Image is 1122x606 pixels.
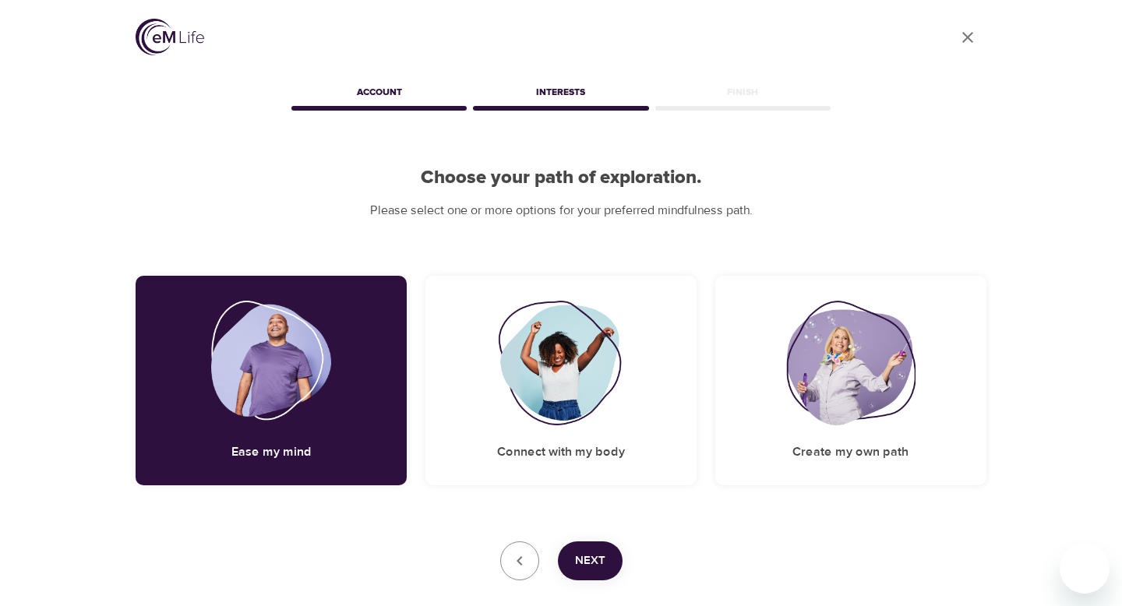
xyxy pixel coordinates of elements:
[136,167,986,189] h2: Choose your path of exploration.
[949,19,986,56] a: close
[715,276,986,485] div: Create my own pathCreate my own path
[497,444,625,460] h5: Connect with my body
[498,301,624,425] img: Connect with my body
[786,301,916,425] img: Create my own path
[136,202,986,220] p: Please select one or more options for your preferred mindfulness path.
[136,276,407,485] div: Ease my mindEase my mind
[425,276,697,485] div: Connect with my bodyConnect with my body
[231,444,312,460] h5: Ease my mind
[792,444,909,460] h5: Create my own path
[558,541,623,580] button: Next
[136,19,204,55] img: logo
[575,551,605,571] span: Next
[1060,544,1110,594] iframe: Button to launch messaging window
[211,301,332,425] img: Ease my mind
